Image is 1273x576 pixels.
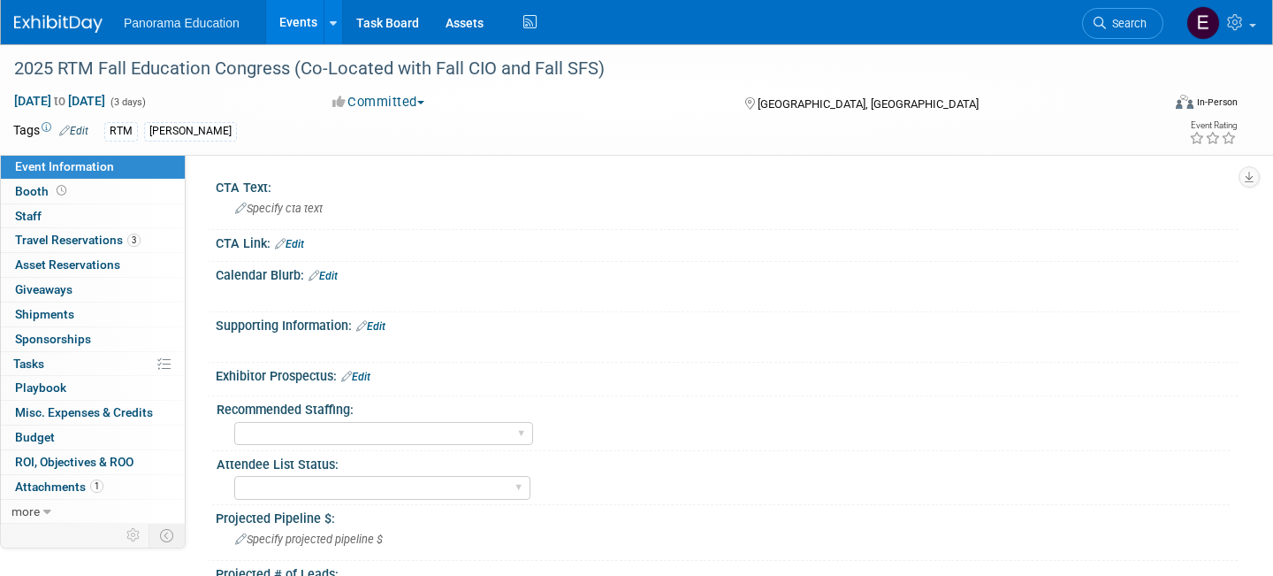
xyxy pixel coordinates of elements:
button: Committed [326,93,431,111]
span: Playbook [15,380,66,395]
a: Staff [1,204,185,228]
div: Event Rating [1189,121,1237,130]
span: Asset Reservations [15,257,120,272]
a: Sponsorships [1,327,185,351]
span: Staff [15,209,42,223]
div: RTM [104,122,138,141]
div: CTA Link: [216,230,1238,253]
div: CTA Text: [216,174,1238,196]
span: Misc. Expenses & Credits [15,405,153,419]
div: Calendar Blurb: [216,262,1238,285]
img: ExhibitDay [14,15,103,33]
a: Edit [309,270,338,282]
a: Giveaways [1,278,185,302]
span: Travel Reservations [15,233,141,247]
a: Search [1082,8,1163,39]
a: more [1,500,185,524]
a: Attachments1 [1,475,185,499]
span: Panorama Education [124,16,240,30]
span: 1 [90,480,103,493]
span: [GEOGRAPHIC_DATA], [GEOGRAPHIC_DATA] [758,97,979,111]
a: Event Information [1,155,185,179]
a: Asset Reservations [1,253,185,277]
div: In-Person [1196,96,1238,109]
span: Specify projected pipeline $ [235,533,383,546]
span: Search [1106,17,1147,30]
span: Shipments [15,307,74,321]
a: Edit [356,320,385,333]
a: Booth [1,180,185,204]
span: 3 [127,234,141,247]
a: Budget [1,426,185,449]
div: 2025 RTM Fall Education Congress (Co-Located with Fall CIO and Fall SFS) [8,53,1133,85]
a: Travel Reservations3 [1,228,185,252]
div: Recommended Staffing: [217,396,1230,419]
a: Shipments [1,303,185,326]
span: Budget [15,430,55,444]
span: [DATE] [DATE] [13,93,106,109]
span: to [51,94,68,108]
a: Tasks [1,352,185,376]
div: Projected Pipeline $: [216,505,1238,527]
span: Booth not reserved yet [53,184,70,197]
a: Edit [341,371,370,383]
img: External Events Calendar [1186,6,1220,40]
div: Attendee List Status: [217,451,1230,473]
span: Event Information [15,159,114,173]
div: Exhibitor Prospectus: [216,363,1238,386]
div: Supporting Information: [216,312,1238,335]
a: Edit [59,125,88,137]
td: Toggle Event Tabs [149,524,186,547]
a: Playbook [1,376,185,400]
span: ROI, Objectives & ROO [15,455,133,469]
img: Format-Inperson.png [1176,95,1193,109]
a: ROI, Objectives & ROO [1,450,185,474]
span: Booth [15,184,70,198]
div: [PERSON_NAME] [144,122,237,141]
td: Personalize Event Tab Strip [118,524,149,547]
span: Specify cta text [235,202,323,215]
span: more [11,504,40,518]
span: Giveaways [15,282,72,296]
span: Attachments [15,480,103,494]
span: Tasks [13,357,44,371]
div: Event Format [1056,92,1238,119]
span: Sponsorships [15,332,91,346]
a: Edit [275,238,304,250]
a: Misc. Expenses & Credits [1,401,185,425]
span: (3 days) [109,96,146,108]
td: Tags [13,121,88,142]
